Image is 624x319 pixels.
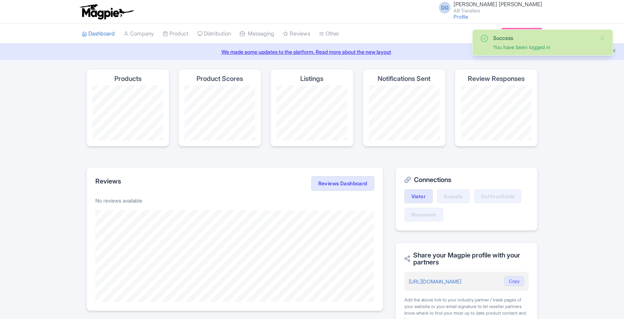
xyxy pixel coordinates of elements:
[404,208,443,222] a: Musement
[504,276,524,286] button: Copy
[78,4,135,20] img: logo-ab69f6fb50320c5b225c76a69d11143b.png
[454,1,542,8] span: [PERSON_NAME] [PERSON_NAME]
[468,75,525,82] h4: Review Responses
[378,75,430,82] h4: Notifications Sent
[404,252,529,266] h2: Share your Magpie profile with your partners
[240,24,274,44] a: Messaging
[434,1,542,13] a: DG [PERSON_NAME] [PERSON_NAME] AB Transfers
[611,47,617,56] button: Close announcement
[311,176,374,191] a: Reviews Dashboard
[437,189,470,203] a: Expedia
[82,24,115,44] a: Dashboard
[599,34,605,43] button: Close
[501,28,542,39] a: Subscription
[409,278,461,285] a: [URL][DOMAIN_NAME]
[283,24,310,44] a: Reviews
[439,2,451,14] span: DG
[404,176,529,183] h2: Connections
[4,48,620,56] a: We made some updates to the platform. Read more about the new layout
[454,14,468,20] a: Profile
[493,43,594,51] div: You have been logged in
[197,75,243,82] h4: Product Scores
[474,189,522,203] a: GetYourGuide
[319,24,339,44] a: Other
[404,189,433,203] a: Viator
[197,24,231,44] a: Distribution
[124,24,154,44] a: Company
[163,24,188,44] a: Product
[493,34,594,42] div: Success
[95,197,374,204] p: No reviews available
[114,75,142,82] h4: Products
[95,178,121,185] h2: Reviews
[300,75,323,82] h4: Listings
[454,8,542,13] small: AB Transfers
